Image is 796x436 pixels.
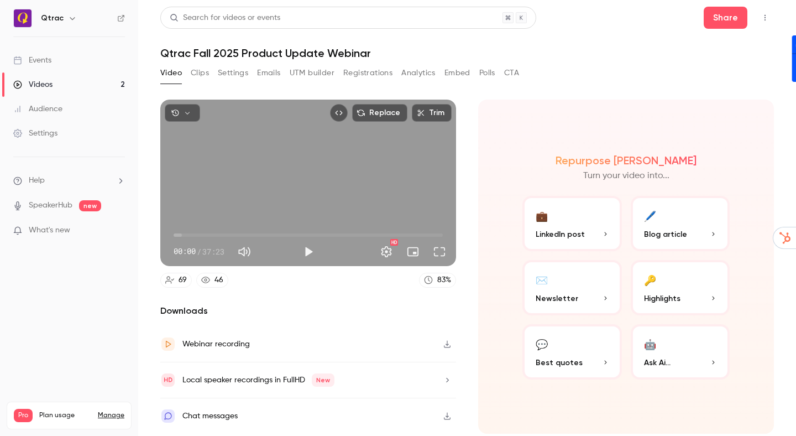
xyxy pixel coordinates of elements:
[704,7,747,29] button: Share
[419,273,456,288] a: 83%
[297,241,320,263] button: Play
[13,79,53,90] div: Videos
[160,304,456,318] h2: Downloads
[479,64,495,82] button: Polls
[182,373,334,387] div: Local speaker recordings in FullHD
[536,207,548,224] div: 💼
[343,64,392,82] button: Registrations
[644,335,656,352] div: 🤖
[536,293,578,304] span: Newsletter
[29,200,72,211] a: SpeakerHub
[170,12,280,24] div: Search for videos or events
[197,246,201,257] span: /
[214,274,223,286] div: 46
[583,169,669,183] p: Turn your video into...
[179,274,187,286] div: 69
[756,9,774,27] button: Top Bar Actions
[631,196,730,251] button: 🖊️Blog article
[375,241,397,263] button: Settings
[644,207,656,224] div: 🖊️
[556,154,696,167] h2: Repurpose [PERSON_NAME]
[79,200,101,211] span: new
[536,335,548,352] div: 💬
[444,64,470,82] button: Embed
[174,246,196,257] span: 00:00
[644,229,687,240] span: Blog article
[412,104,452,122] button: Trim
[631,260,730,315] button: 🔑Highlights
[330,104,348,122] button: Embed video
[401,64,436,82] button: Analytics
[196,273,228,288] a: 46
[160,46,774,60] h1: Qtrac Fall 2025 Product Update Webinar
[14,9,32,27] img: Qtrac
[437,274,451,286] div: 83 %
[504,64,519,82] button: CTA
[522,196,622,251] button: 💼LinkedIn post
[13,175,125,186] li: help-dropdown-opener
[644,271,656,288] div: 🔑
[13,103,62,115] div: Audience
[182,409,238,423] div: Chat messages
[41,13,64,24] h6: Qtrac
[39,411,91,420] span: Plan usage
[29,225,70,236] span: What's new
[218,64,248,82] button: Settings
[13,128,57,139] div: Settings
[160,64,182,82] button: Video
[29,175,45,186] span: Help
[160,273,192,288] a: 69
[536,357,583,368] span: Best quotes
[536,271,548,288] div: ✉️
[13,55,51,66] div: Events
[182,338,250,351] div: Webinar recording
[14,409,33,422] span: Pro
[536,229,585,240] span: LinkedIn post
[522,260,622,315] button: ✉️Newsletter
[631,324,730,380] button: 🤖Ask Ai...
[202,246,224,257] span: 37:23
[290,64,334,82] button: UTM builder
[112,226,125,236] iframe: Noticeable Trigger
[644,357,671,368] span: Ask Ai...
[428,241,451,263] button: Full screen
[191,64,209,82] button: Clips
[522,324,622,380] button: 💬Best quotes
[644,293,680,304] span: Highlights
[312,373,334,387] span: New
[98,411,124,420] a: Manage
[402,241,424,263] button: Turn on miniplayer
[352,104,407,122] button: Replace
[390,239,398,246] div: HD
[174,246,224,257] div: 00:00
[233,241,255,263] button: Mute
[257,64,280,82] button: Emails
